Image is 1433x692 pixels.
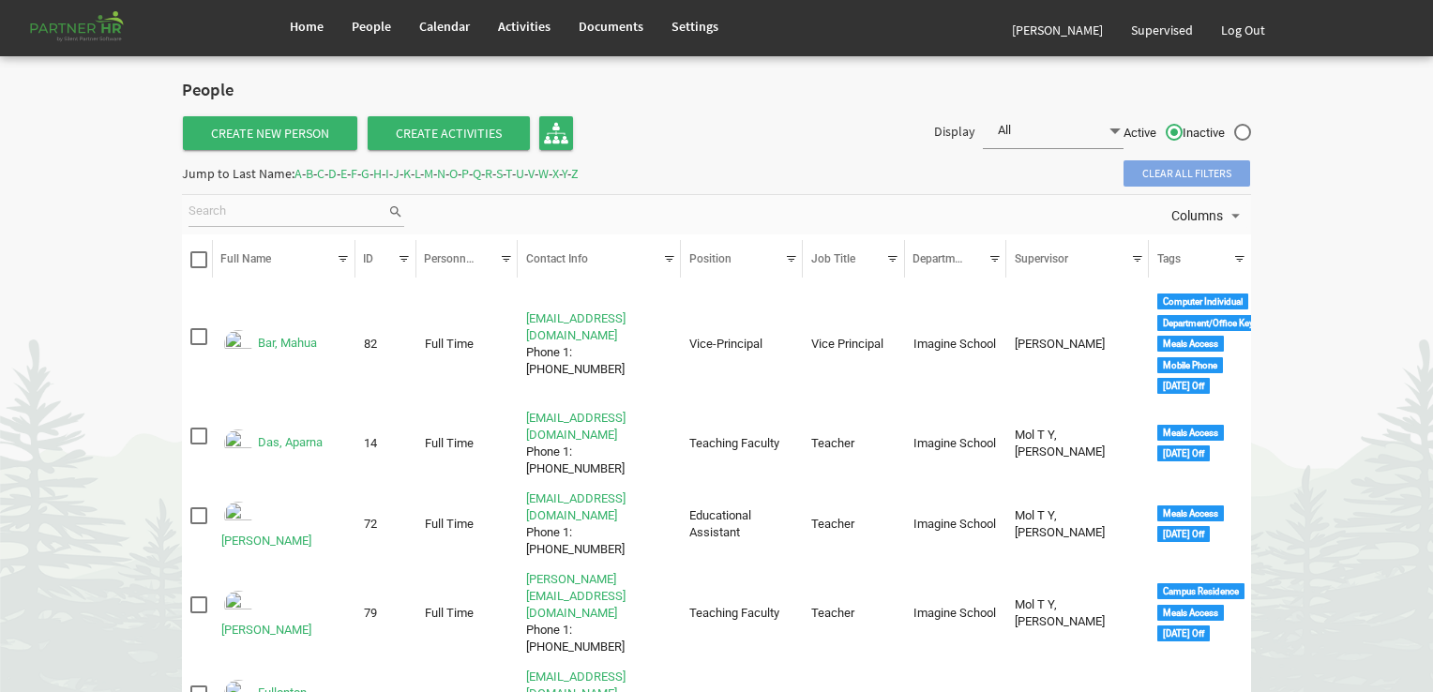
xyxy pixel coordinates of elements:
[1157,336,1224,352] div: Meals Access
[355,406,416,481] td: 14 column header ID
[473,165,481,182] span: Q
[526,252,588,265] span: Contact Info
[544,121,568,145] img: org-chart.svg
[182,406,213,481] td: checkbox
[290,18,324,35] span: Home
[905,406,1007,481] td: Imagine School column header Departments
[355,487,416,562] td: 72 column header ID
[385,165,389,182] span: I
[306,165,313,182] span: B
[498,18,551,35] span: Activities
[416,289,519,401] td: Full Time column header Personnel Type
[182,487,213,562] td: checkbox
[1169,204,1225,228] span: Columns
[905,567,1007,659] td: Imagine School column header Departments
[505,165,512,182] span: T
[579,18,643,35] span: Documents
[518,487,681,562] td: lisadas@imagineschools.inPhone 1: +919692981119 is template cell column header Contact Info
[182,289,213,401] td: checkbox
[403,165,411,182] span: K
[1168,195,1248,234] div: Columns
[213,487,355,562] td: Das, Lisa is template cell column header Full Name
[182,158,579,188] div: Jump to Last Name: - - - - - - - - - - - - - - - - - - - - - - - - -
[1006,406,1149,481] td: Mol T Y, Smitha column header Supervisor
[526,572,626,620] a: [PERSON_NAME][EMAIL_ADDRESS][DOMAIN_NAME]
[221,588,255,622] img: Emp-2633ee26-115b-439e-a7b8-ddb0d1dd37df.png
[528,165,535,182] span: V
[905,289,1007,401] td: Imagine School column header Departments
[416,487,519,562] td: Full Time column header Personnel Type
[1157,378,1210,394] div: [DATE] Off
[803,567,905,659] td: Teacher column header Job Title
[1168,203,1248,228] button: Columns
[1131,22,1193,38] span: Supervised
[1157,425,1224,441] div: Meals Access
[355,567,416,659] td: 79 column header ID
[220,252,271,265] span: Full Name
[1124,160,1250,187] span: Clear all filters
[1157,293,1248,309] div: Computer Individual
[461,165,469,182] span: P
[328,165,337,182] span: D
[317,165,324,182] span: C
[258,337,317,351] a: Bar, Mahua
[1006,487,1149,562] td: Mol T Y, Smitha column header Supervisor
[1015,252,1068,265] span: Supervisor
[424,165,433,182] span: M
[424,252,502,265] span: Personnel Type
[562,165,567,182] span: Y
[183,116,357,150] a: Create New Person
[1149,567,1251,659] td: <div class="tag label label-default">Campus Residence</div> <div class="tag label label-default">...
[368,116,530,150] span: Create Activities
[518,567,681,659] td: shobha@imagineschools.inPhone 1: +919102065904 is template cell column header Contact Info
[803,289,905,401] td: Vice Principal column header Job Title
[1183,125,1251,142] span: Inactive
[1157,315,1264,331] div: Department/Office Keys
[182,81,337,100] h2: People
[681,406,803,481] td: Teaching Faculty column header Position
[516,165,524,182] span: U
[213,406,355,481] td: Das, Aparna is template cell column header Full Name
[905,487,1007,562] td: Imagine School column header Departments
[221,534,311,548] a: [PERSON_NAME]
[1124,125,1183,142] span: Active
[340,165,347,182] span: E
[518,289,681,401] td: viceprincipal@imagineschools.in Phone 1: +918455884273 is template cell column header Contact Info
[393,165,400,182] span: J
[355,289,416,401] td: 82 column header ID
[387,202,404,222] span: search
[485,165,492,182] span: R
[351,165,357,182] span: F
[496,165,503,182] span: S
[1149,289,1251,401] td: <div class="tag label label-default">Computer Individual</div> <div class="tag label label-defaul...
[1157,605,1224,621] div: Meals Access
[416,567,519,659] td: Full Time column header Personnel Type
[437,165,445,182] span: N
[571,165,579,182] span: Z
[221,327,255,361] img: Emp-c187bc14-d8fd-4524-baee-553e9cfda99b.png
[221,427,255,460] img: Emp-185d491c-97f5-4e8b-837e-d12e7bc2f190.png
[182,567,213,659] td: checkbox
[213,567,355,659] td: Ekka, Shobha Rani is template cell column header Full Name
[1117,4,1207,56] a: Supervised
[998,4,1117,56] a: [PERSON_NAME]
[1006,289,1149,401] td: Nayak, Labanya Rekha column header Supervisor
[671,18,718,35] span: Settings
[373,165,382,182] span: H
[189,198,387,226] input: Search
[803,487,905,562] td: Teacher column header Job Title
[518,406,681,481] td: aparna@imagineschools.inPhone 1: +919668736179 is template cell column header Contact Info
[539,116,573,150] a: Organisation Chart
[803,406,905,481] td: Teacher column header Job Title
[913,252,976,265] span: Departments
[526,491,626,522] a: [EMAIL_ADDRESS][DOMAIN_NAME]
[1157,625,1210,641] div: [DATE] Off
[294,165,302,182] span: A
[1157,583,1244,599] div: Campus Residence
[526,411,626,442] a: [EMAIL_ADDRESS][DOMAIN_NAME]
[1157,445,1210,461] div: [DATE] Off
[363,252,373,265] span: ID
[681,289,803,401] td: Vice-Principal column header Position
[416,406,519,481] td: Full Time column header Personnel Type
[538,165,549,182] span: W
